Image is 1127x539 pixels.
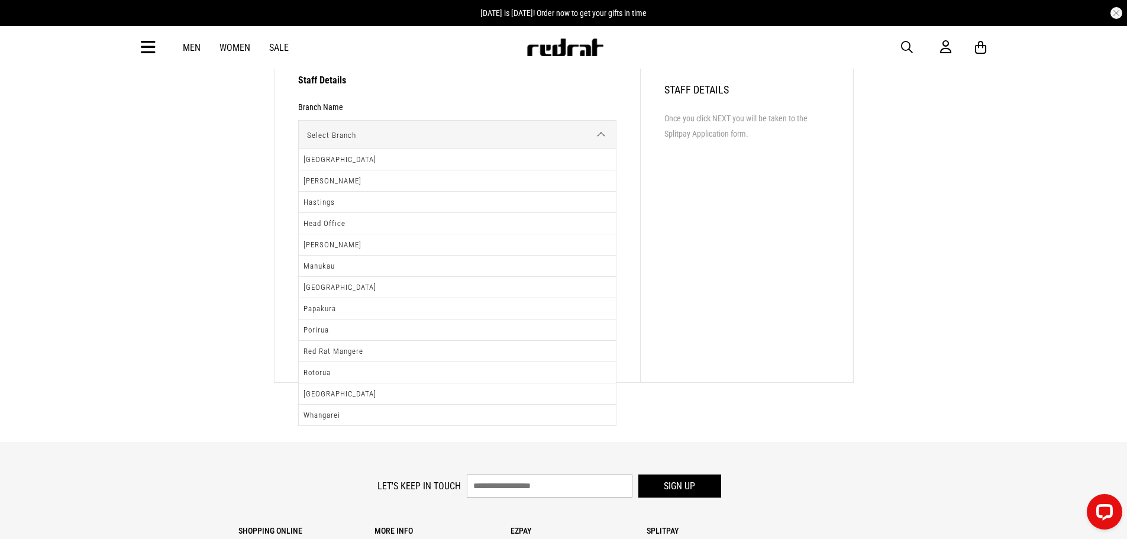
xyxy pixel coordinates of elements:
li: Rotorua [299,362,616,383]
h2: Staff Details [664,83,829,96]
button: Sign up [638,475,721,498]
li: Head Office [299,213,616,234]
li: Once you click NEXT you will be taken to the Splitpay Application form. [664,111,829,141]
a: Men [183,42,201,53]
p: More Info [374,526,511,535]
li: [PERSON_NAME] [299,234,616,256]
li: [GEOGRAPHIC_DATA] [299,383,616,405]
p: Ezpay [511,526,647,535]
label: Let's keep in touch [377,480,461,492]
h3: Staff Details [298,75,616,93]
li: Hastings [299,192,616,213]
li: [GEOGRAPHIC_DATA] [299,149,616,170]
li: [PERSON_NAME] [299,170,616,192]
li: Manukau [299,256,616,277]
p: Splitpay [647,526,783,535]
li: Porirua [299,319,616,341]
a: Women [219,42,250,53]
img: Redrat logo [526,38,604,56]
li: Whangarei [299,405,616,425]
li: Papakura [299,298,616,319]
li: [GEOGRAPHIC_DATA] [299,277,616,298]
span: Select Branch [299,121,608,150]
p: Shopping Online [238,526,374,535]
a: Sale [269,42,289,53]
span: [DATE] is [DATE]! Order now to get your gifts in time [480,8,647,18]
h3: Branch Name [298,102,343,112]
iframe: LiveChat chat widget [1077,489,1127,539]
li: Red Rat Mangere [299,341,616,362]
